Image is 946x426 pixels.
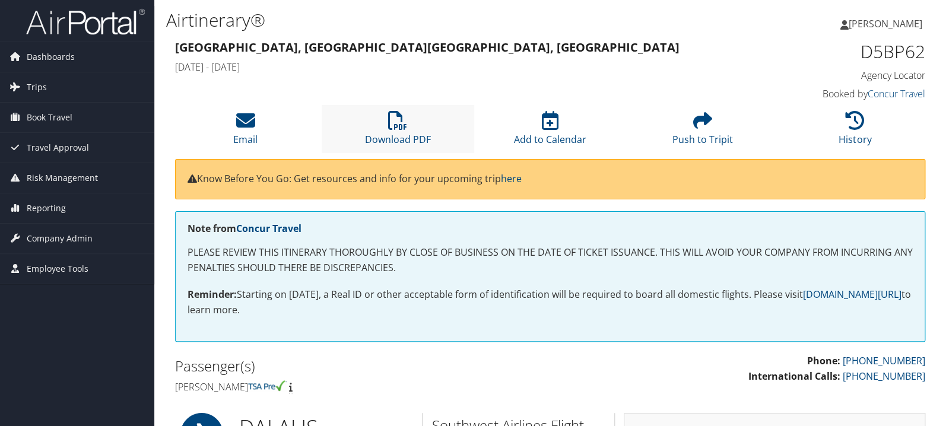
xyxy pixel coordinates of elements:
a: Push to Tripit [672,117,733,146]
a: [PHONE_NUMBER] [843,354,925,367]
img: airportal-logo.png [26,8,145,36]
span: Employee Tools [27,254,88,284]
h4: [DATE] - [DATE] [175,61,734,74]
a: Concur Travel [868,87,925,100]
h1: D5BP62 [751,39,926,64]
h4: Booked by [751,87,926,100]
strong: Phone: [807,354,840,367]
h2: Passenger(s) [175,356,541,376]
a: [PHONE_NUMBER] [843,370,925,383]
span: [PERSON_NAME] [849,17,922,30]
a: Add to Calendar [514,117,586,146]
h1: Airtinerary® [166,8,678,33]
strong: Note from [188,222,301,235]
span: Dashboards [27,42,75,72]
span: Travel Approval [27,133,89,163]
a: History [839,117,871,146]
a: Download PDF [365,117,431,146]
p: PLEASE REVIEW THIS ITINERARY THOROUGHLY BY CLOSE OF BUSINESS ON THE DATE OF TICKET ISSUANCE. THIS... [188,245,913,275]
span: Book Travel [27,103,72,132]
strong: International Calls: [748,370,840,383]
strong: Reminder: [188,288,237,301]
a: [DOMAIN_NAME][URL] [803,288,901,301]
span: Reporting [27,193,66,223]
img: tsa-precheck.png [248,380,287,391]
p: Starting on [DATE], a Real ID or other acceptable form of identification will be required to boar... [188,287,913,317]
strong: [GEOGRAPHIC_DATA], [GEOGRAPHIC_DATA] [GEOGRAPHIC_DATA], [GEOGRAPHIC_DATA] [175,39,680,55]
h4: Agency Locator [751,69,926,82]
span: Trips [27,72,47,102]
span: Risk Management [27,163,98,193]
a: [PERSON_NAME] [840,6,934,42]
a: here [501,172,522,185]
a: Concur Travel [236,222,301,235]
span: Company Admin [27,224,93,253]
h4: [PERSON_NAME] [175,380,541,393]
p: Know Before You Go: Get resources and info for your upcoming trip [188,171,913,187]
a: Email [233,117,258,146]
